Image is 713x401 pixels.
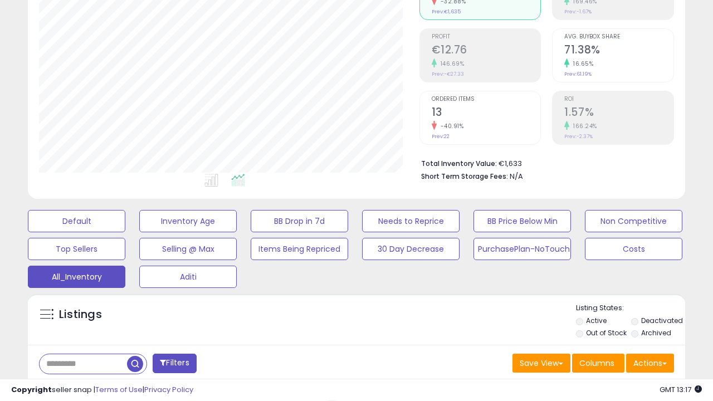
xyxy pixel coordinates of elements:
[586,328,627,338] label: Out of Stock
[432,106,541,121] h2: 13
[510,171,523,182] span: N/A
[569,122,597,130] small: 166.24%
[139,266,237,288] button: Aditi
[564,71,592,77] small: Prev: 61.19%
[660,384,702,395] span: 2025-09-6 13:17 GMT
[626,354,674,373] button: Actions
[421,172,508,181] b: Short Term Storage Fees:
[569,60,593,68] small: 16.65%
[586,316,607,325] label: Active
[362,238,460,260] button: 30 Day Decrease
[564,133,593,140] small: Prev: -2.37%
[432,8,461,15] small: Prev: €1,635
[432,43,541,58] h2: €12.76
[251,238,348,260] button: Items Being Repriced
[512,354,570,373] button: Save View
[576,303,685,314] p: Listing States:
[362,210,460,232] button: Needs to Reprice
[11,385,193,395] div: seller snap | |
[432,133,450,140] small: Prev: 22
[139,238,237,260] button: Selling @ Max
[641,316,683,325] label: Deactivated
[28,210,125,232] button: Default
[421,159,497,168] b: Total Inventory Value:
[564,34,673,40] span: Avg. Buybox Share
[585,210,682,232] button: Non Competitive
[564,43,673,58] h2: 71.38%
[641,328,671,338] label: Archived
[564,8,592,15] small: Prev: -1.67%
[473,210,571,232] button: BB Price Below Min
[564,106,673,121] h2: 1.57%
[421,156,666,169] li: €1,633
[11,384,52,395] strong: Copyright
[585,238,682,260] button: Costs
[437,60,465,68] small: 146.69%
[564,96,673,102] span: ROI
[432,34,541,40] span: Profit
[437,122,464,130] small: -40.91%
[153,354,196,373] button: Filters
[572,354,624,373] button: Columns
[432,71,464,77] small: Prev: -€27.33
[251,210,348,232] button: BB Drop in 7d
[473,238,571,260] button: PurchasePlan-NoTouch
[59,307,102,322] h5: Listings
[139,210,237,232] button: Inventory Age
[28,266,125,288] button: All_Inventory
[28,238,125,260] button: Top Sellers
[579,358,614,369] span: Columns
[432,96,541,102] span: Ordered Items
[95,384,143,395] a: Terms of Use
[144,384,193,395] a: Privacy Policy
